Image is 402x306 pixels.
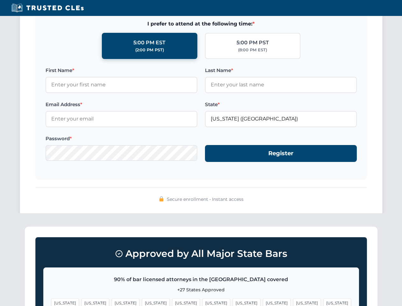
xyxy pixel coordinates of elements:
[205,101,357,108] label: State
[46,67,197,74] label: First Name
[133,39,166,47] div: 5:00 PM EST
[159,196,164,201] img: 🔒
[238,47,267,53] div: (8:00 PM EST)
[167,196,243,203] span: Secure enrollment • Instant access
[46,77,197,93] input: Enter your first name
[46,101,197,108] label: Email Address
[51,286,351,293] p: +27 States Approved
[236,39,269,47] div: 5:00 PM PST
[205,67,357,74] label: Last Name
[10,3,86,13] img: Trusted CLEs
[205,145,357,162] button: Register
[46,111,197,127] input: Enter your email
[205,77,357,93] input: Enter your last name
[51,275,351,284] p: 90% of bar licensed attorneys in the [GEOGRAPHIC_DATA] covered
[46,135,197,142] label: Password
[43,245,359,262] h3: Approved by All Major State Bars
[46,20,357,28] span: I prefer to attend at the following time:
[135,47,164,53] div: (2:00 PM PST)
[205,111,357,127] input: Florida (FL)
